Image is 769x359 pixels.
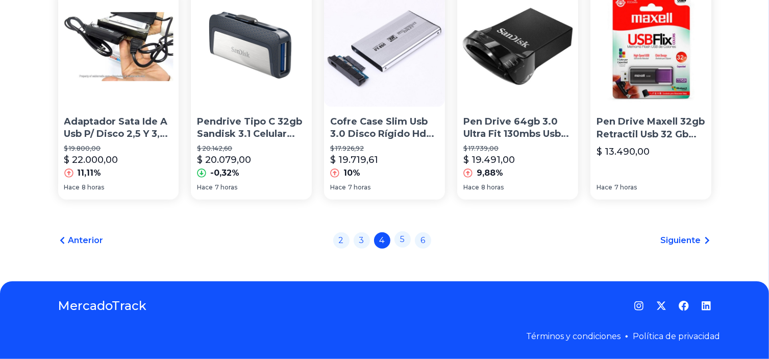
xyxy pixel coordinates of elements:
[330,145,439,153] p: $ 17.926,92
[597,115,705,141] p: Pen Drive Maxell 32gb Retractil Usb 32 Gb Blister Original
[330,115,439,141] p: Cofre Case Slim Usb 3.0 Disco Rígido Hd 2.5 Sata De Notebook
[679,301,689,311] a: Facebook
[526,331,621,341] a: Términos y condiciones
[661,234,701,247] span: Siguiente
[633,331,720,341] a: Política de privacidad
[348,183,370,192] span: 7 horas
[463,183,479,192] span: Hace
[197,115,306,141] p: Pendrive Tipo C 32gb Sandisk 3.1 Celular Dual Drive
[661,234,711,247] a: Siguiente
[333,232,350,249] a: 2
[64,145,173,153] p: $ 19.800,00
[197,183,213,192] span: Hace
[415,232,431,249] a: 6
[597,183,612,192] span: Hace
[68,234,104,247] span: Anterior
[215,183,237,192] span: 7 horas
[656,301,666,311] a: Twitter
[58,234,104,247] a: Anterior
[330,153,378,167] p: $ 19.719,61
[82,183,105,192] span: 8 horas
[64,183,80,192] span: Hace
[210,167,239,179] p: -0,32%
[58,298,147,314] a: MercadoTrack
[354,232,370,249] a: 3
[64,153,118,167] p: $ 22.000,00
[597,145,650,159] p: $ 13.490,00
[481,183,504,192] span: 8 horas
[394,231,411,248] a: 5
[78,167,102,179] p: 11,11%
[614,183,637,192] span: 7 horas
[343,167,360,179] p: 10%
[463,153,515,167] p: $ 19.491,00
[634,301,644,311] a: Instagram
[477,167,503,179] p: 9,88%
[463,145,572,153] p: $ 17.739,00
[197,145,306,153] p: $ 20.142,60
[197,153,251,167] p: $ 20.079,00
[64,115,173,141] p: Adaptador Sata Ide A Usb P/ Disco 2,5 Y 3,5 [PERSON_NAME] C/fuente
[701,301,711,311] a: LinkedIn
[330,183,346,192] span: Hace
[463,115,572,141] p: Pen Drive 64gb 3.0 Ultra Fit 130mbs Usb Auto Gtia Oficial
